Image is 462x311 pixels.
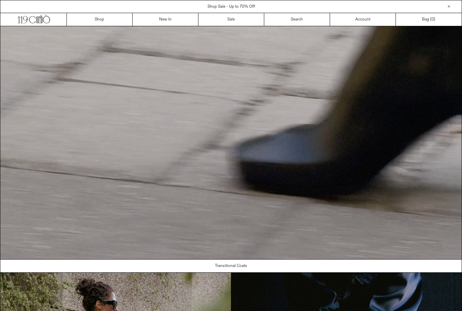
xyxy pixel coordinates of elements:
[0,256,462,261] a: Your browser does not support the video tag.
[67,13,133,26] a: Shop
[431,17,434,22] span: 0
[0,260,462,272] a: Transitional Coats
[431,16,435,23] span: )
[396,13,462,26] a: Bag ()
[330,13,396,26] a: Account
[0,26,462,259] video: Your browser does not support the video tag.
[198,13,264,26] a: Sale
[207,4,255,9] a: Shop Sale - Up to 70% Off
[264,13,330,26] a: Search
[133,13,198,26] a: New In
